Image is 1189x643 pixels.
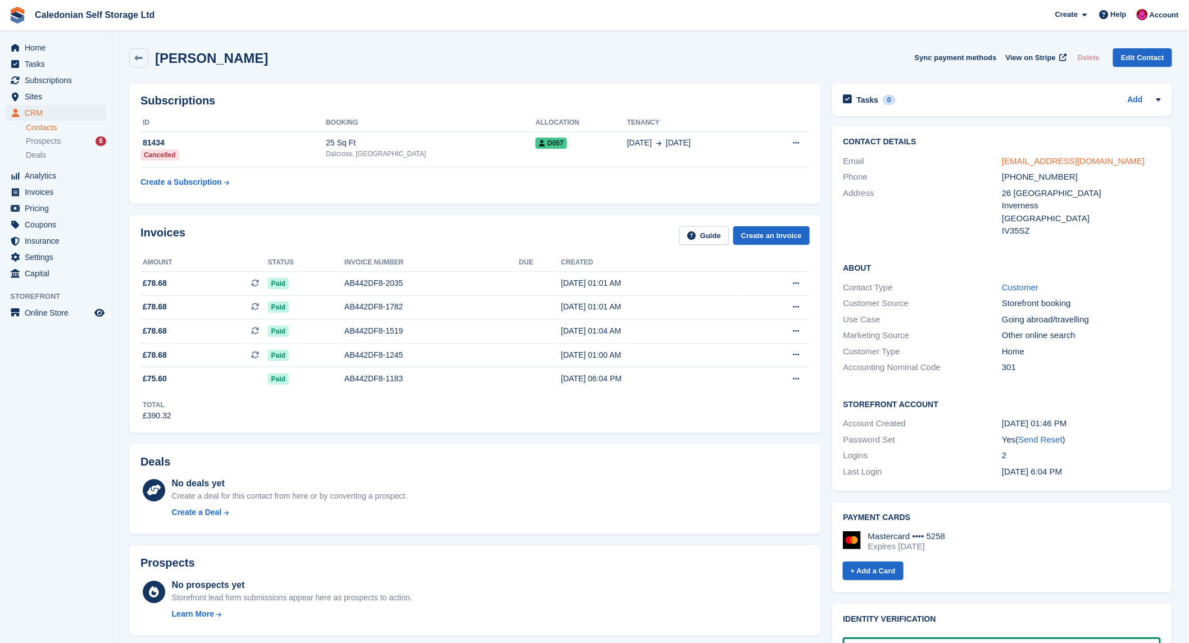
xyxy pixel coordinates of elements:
a: Preview store [93,306,106,320]
div: Marketing Source [843,329,1002,342]
div: Password Set [843,434,1002,446]
img: stora-icon-8386f47178a22dfd0bd8f6a31ec36ba5ce8667c1dd55bd0f319d3a0aa187defe.svg [9,7,26,24]
div: Other online search [1002,329,1161,342]
div: AB442DF8-2035 [344,277,519,289]
span: Home [25,40,92,56]
div: Customer Type [843,345,1002,358]
span: Storefront [10,291,112,302]
h2: Invoices [140,226,185,245]
span: Settings [25,249,92,265]
div: Going abroad/travelling [1002,313,1161,326]
h2: Subscriptions [140,94,810,107]
a: menu [6,56,106,72]
a: [EMAIL_ADDRESS][DOMAIN_NAME] [1002,156,1145,166]
a: Prospects 6 [26,135,106,147]
a: menu [6,305,106,321]
a: menu [6,40,106,56]
span: ( ) [1016,435,1065,444]
span: Invoices [25,184,92,200]
div: IV35SZ [1002,225,1161,238]
span: Coupons [25,217,92,232]
div: Storefront booking [1002,297,1161,310]
div: Yes [1002,434,1161,446]
a: Customer [1002,282,1038,292]
span: Subscriptions [25,72,92,88]
h2: Tasks [857,95,879,105]
a: menu [6,266,106,281]
div: Mastercard •••• 5258 [868,531,946,541]
span: Prospects [26,136,61,147]
span: Create [1055,9,1078,20]
div: Email [843,155,1002,168]
div: Inverness [1002,199,1161,212]
div: Address [843,187,1002,238]
th: ID [140,114,326,132]
div: 81434 [140,137,326,149]
div: [DATE] 01:46 PM [1002,417,1161,430]
div: Create a Deal [172,507,222,518]
a: menu [6,200,106,216]
div: Home [1002,345,1161,358]
div: [DATE] 01:01 AM [561,277,740,289]
a: View on Stripe [1001,48,1069,67]
div: [DATE] 01:00 AM [561,349,740,361]
th: Tenancy [627,114,760,132]
span: Paid [268,278,289,289]
a: Caledonian Self Storage Ltd [30,6,159,24]
div: [DATE] 06:04 PM [561,373,740,385]
a: menu [6,168,106,184]
th: Amount [140,254,268,272]
a: Deals [26,149,106,161]
span: View on Stripe [1006,52,1056,63]
th: Created [561,254,740,272]
div: Phone [843,171,1002,184]
div: 25 Sq Ft [326,137,535,149]
h2: [PERSON_NAME] [155,51,268,66]
span: £78.68 [143,349,167,361]
span: Paid [268,373,289,385]
a: Create an Invoice [733,226,810,245]
a: + Add a Card [843,562,904,580]
a: menu [6,89,106,104]
a: Contacts [26,122,106,133]
span: £78.68 [143,325,167,337]
a: Edit Contact [1113,48,1172,67]
span: Deals [26,150,46,161]
a: menu [6,72,106,88]
th: Allocation [535,114,627,132]
img: Mastercard Logo [843,531,861,549]
div: £390.32 [143,410,171,422]
h2: Storefront Account [843,398,1161,409]
div: Storefront lead form submissions appear here as prospects to action. [172,592,412,604]
a: menu [6,233,106,249]
span: Tasks [25,56,92,72]
h2: Identity verification [843,615,1161,624]
div: [GEOGRAPHIC_DATA] [1002,212,1161,225]
span: Account [1150,10,1179,21]
img: Donald Mathieson [1137,9,1148,20]
button: Delete [1073,48,1104,67]
span: Online Store [25,305,92,321]
span: [DATE] [666,137,691,149]
th: Invoice number [344,254,519,272]
h2: Deals [140,455,170,468]
h2: Contact Details [843,138,1161,147]
div: No deals yet [172,477,407,490]
div: 301 [1002,361,1161,374]
span: Analytics [25,168,92,184]
span: Help [1111,9,1127,20]
th: Due [519,254,561,272]
span: CRM [25,105,92,121]
div: Cancelled [140,149,179,161]
th: Booking [326,114,535,132]
a: Learn More [172,608,412,620]
span: Capital [25,266,92,281]
div: Expires [DATE] [868,541,946,551]
span: Paid [268,302,289,313]
span: £75.60 [143,373,167,385]
span: Insurance [25,233,92,249]
span: Paid [268,350,289,361]
div: No prospects yet [172,578,412,592]
div: Contact Type [843,281,1002,294]
a: Add [1128,94,1143,107]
